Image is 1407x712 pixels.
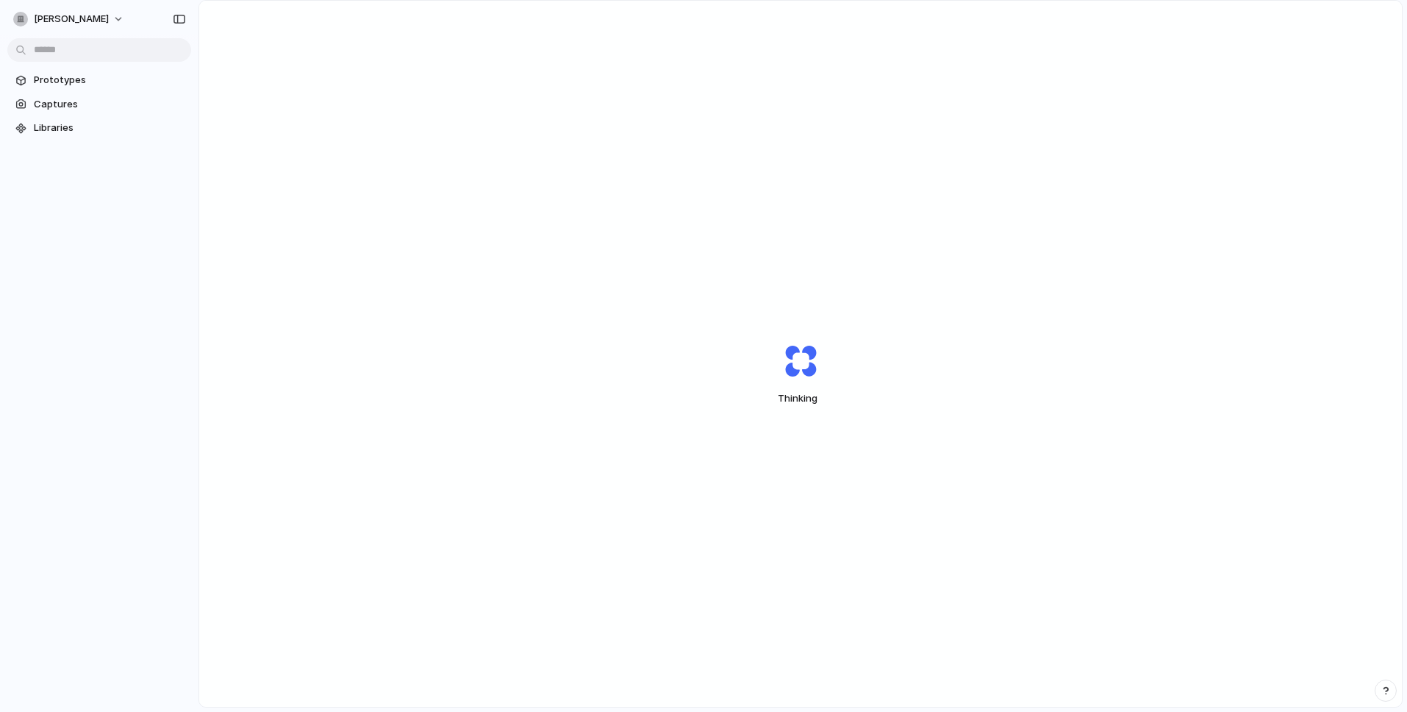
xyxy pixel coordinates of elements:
[34,121,185,135] span: Libraries
[750,391,851,406] span: Thinking
[7,93,191,115] a: Captures
[7,117,191,139] a: Libraries
[34,97,185,112] span: Captures
[7,69,191,91] a: Prototypes
[34,12,109,26] span: [PERSON_NAME]
[7,7,132,31] button: [PERSON_NAME]
[34,73,185,88] span: Prototypes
